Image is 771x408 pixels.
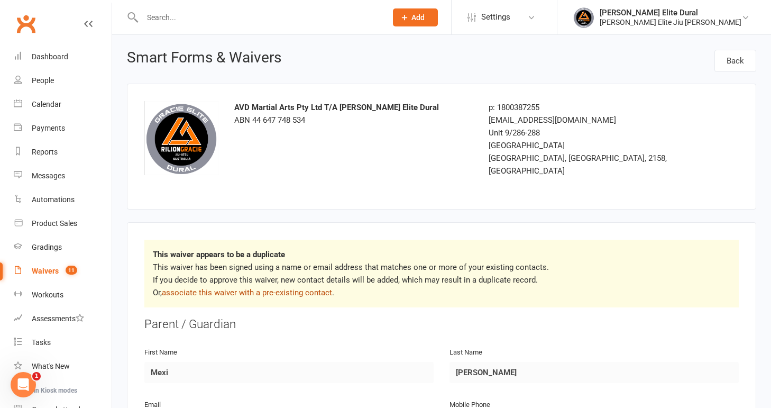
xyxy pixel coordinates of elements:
a: Dashboard [14,45,112,69]
div: Dashboard [32,52,68,61]
div: Product Sales [32,219,77,228]
div: Calendar [32,100,61,108]
a: associate this waiver with a pre-existing contact [162,288,332,297]
button: Add [393,8,438,26]
span: 1 [32,372,41,380]
a: Product Sales [14,212,112,235]
a: Payments [14,116,112,140]
a: Messages [14,164,112,188]
a: Automations [14,188,112,212]
h1: Smart Forms & Waivers [127,50,281,69]
div: [EMAIL_ADDRESS][DOMAIN_NAME] [489,114,676,126]
div: Tasks [32,338,51,347]
a: Tasks [14,331,112,355]
div: Waivers [32,267,59,275]
div: Automations [32,195,75,204]
span: 11 [66,266,77,275]
div: Unit 9/286-288 [489,126,676,139]
div: Gradings [32,243,62,251]
a: Assessments [14,307,112,331]
iframe: Intercom live chat [11,372,36,397]
a: Reports [14,140,112,164]
div: [GEOGRAPHIC_DATA] [489,139,676,152]
strong: This waiver appears to be a duplicate [153,250,285,259]
div: Assessments [32,314,84,323]
div: ABN 44 647 748 534 [234,101,473,126]
div: [GEOGRAPHIC_DATA], [GEOGRAPHIC_DATA], 2158, [GEOGRAPHIC_DATA] [489,152,676,177]
a: Workouts [14,283,112,307]
label: Last Name [449,347,482,358]
a: People [14,69,112,93]
div: People [32,76,54,85]
div: What's New [32,362,70,370]
span: Add [411,13,425,22]
a: Waivers 11 [14,259,112,283]
div: Messages [32,171,65,180]
p: This waiver has been signed using a name or email address that matches one or more of your existi... [153,261,730,299]
strong: AVD Martial Arts Pty Ltd T/A [PERSON_NAME] Elite Dural [234,103,439,112]
label: First Name [144,347,177,358]
div: Parent / Guardian [144,316,739,333]
input: Search... [139,10,379,25]
div: Reports [32,148,58,156]
span: Settings [481,5,510,29]
div: [PERSON_NAME] Elite Jiu [PERSON_NAME] [600,17,741,27]
div: p: 1800387255 [489,101,676,114]
img: 4ac8c5f5-42a9-4c23-917a-e6e20e2754b2.png [144,101,218,175]
img: thumb_image1702864552.png [573,7,594,28]
a: Clubworx [13,11,39,37]
a: Back [714,50,756,72]
a: Calendar [14,93,112,116]
a: Gradings [14,235,112,259]
div: [PERSON_NAME] Elite Dural [600,8,741,17]
a: What's New [14,355,112,378]
div: Payments [32,124,65,132]
div: Workouts [32,291,63,299]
